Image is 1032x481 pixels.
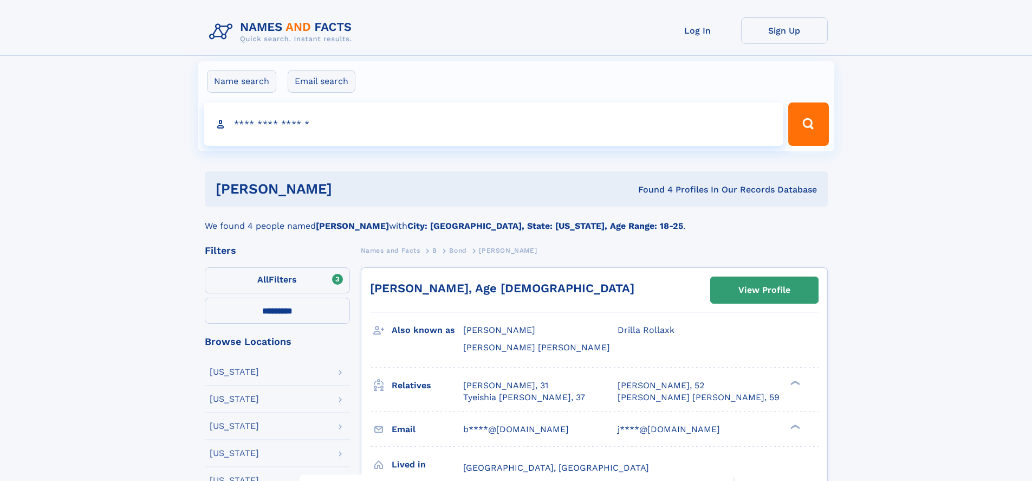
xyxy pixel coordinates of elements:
[205,17,361,47] img: Logo Names and Facts
[449,243,466,257] a: Bond
[205,207,828,233] div: We found 4 people named with .
[738,278,790,303] div: View Profile
[210,449,259,458] div: [US_STATE]
[432,243,437,257] a: B
[741,17,828,44] a: Sign Up
[711,277,818,303] a: View Profile
[392,420,463,439] h3: Email
[463,342,610,352] span: [PERSON_NAME] [PERSON_NAME]
[392,376,463,395] h3: Relatives
[788,423,801,430] div: ❯
[485,184,817,196] div: Found 4 Profiles In Our Records Database
[216,182,485,196] h1: [PERSON_NAME]
[205,246,350,255] div: Filters
[392,321,463,339] h3: Also known as
[205,267,350,293] label: Filters
[463,392,585,403] a: Tyeishia [PERSON_NAME], 37
[463,463,649,473] span: [GEOGRAPHIC_DATA], [GEOGRAPHIC_DATA]
[788,379,801,386] div: ❯
[316,221,389,231] b: [PERSON_NAME]
[479,247,537,254] span: [PERSON_NAME]
[654,17,741,44] a: Log In
[788,102,828,146] button: Search Button
[407,221,683,231] b: City: [GEOGRAPHIC_DATA], State: [US_STATE], Age Range: 18-25
[204,102,784,146] input: search input
[361,243,420,257] a: Names and Facts
[210,395,259,403] div: [US_STATE]
[449,247,466,254] span: Bond
[205,337,350,347] div: Browse Locations
[463,380,548,392] a: [PERSON_NAME], 31
[463,325,535,335] span: [PERSON_NAME]
[618,325,674,335] span: Drilla Rollaxk
[257,274,269,285] span: All
[618,392,780,403] a: [PERSON_NAME] [PERSON_NAME], 59
[618,380,704,392] a: [PERSON_NAME], 52
[207,70,276,93] label: Name search
[210,368,259,376] div: [US_STATE]
[432,247,437,254] span: B
[392,456,463,474] h3: Lived in
[370,281,634,295] a: [PERSON_NAME], Age [DEMOGRAPHIC_DATA]
[210,422,259,431] div: [US_STATE]
[288,70,355,93] label: Email search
